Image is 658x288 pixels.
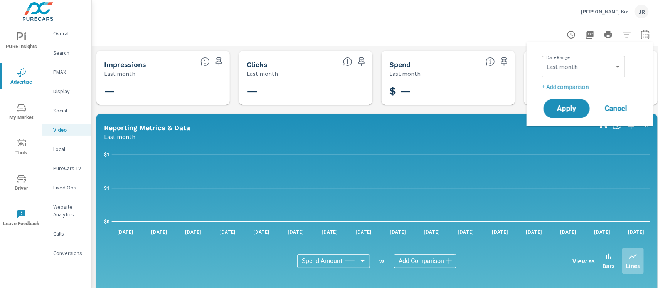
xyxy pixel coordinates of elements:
div: Calls [42,228,91,239]
p: vs [370,258,394,265]
p: [PERSON_NAME] Kia [581,8,629,15]
p: PMAX [53,68,85,76]
h5: Spend [389,60,411,69]
p: PureCars TV [53,164,85,172]
div: Video [42,124,91,136]
p: [DATE] [555,228,582,236]
p: Website Analytics [53,203,85,218]
p: Fixed Ops [53,184,85,191]
p: [DATE] [112,228,139,236]
text: $1 [104,186,109,191]
div: Local [42,143,91,155]
span: Apply [551,105,582,112]
p: [DATE] [453,228,480,236]
span: Tools [3,139,40,157]
span: Driver [3,174,40,193]
p: Social [53,107,85,114]
div: Social [42,105,91,116]
div: Fixed Ops [42,182,91,193]
p: + Add comparison [542,82,641,91]
div: Conversions [42,247,91,259]
span: The number of times an ad was shown on your behalf. [200,57,210,66]
div: Overall [42,28,91,39]
span: Add Comparison [399,257,444,265]
h5: Clicks [247,60,268,69]
div: PMAX [42,66,91,78]
p: Last month [104,69,135,78]
p: Display [53,87,85,95]
p: Lines [626,261,640,270]
h3: — [247,85,365,98]
h3: — [104,85,222,98]
span: PURE Insights [3,32,40,51]
span: Spend Amount [302,257,342,265]
text: $1 [104,152,109,157]
h5: Reporting Metrics & Data [104,124,190,132]
p: [DATE] [180,228,207,236]
p: Overall [53,30,85,37]
button: Cancel [593,99,639,118]
span: The amount of money spent on advertising during the period. [486,57,495,66]
div: PureCars TV [42,162,91,174]
p: Video [53,126,85,134]
p: Local [53,145,85,153]
p: [DATE] [316,228,343,236]
div: Website Analytics [42,201,91,220]
p: [DATE] [486,228,513,236]
span: Save this to your personalized report [498,55,510,68]
p: Calls [53,230,85,238]
div: Add Comparison [394,254,456,268]
span: My Market [3,103,40,122]
p: [DATE] [521,228,548,236]
button: Select Date Range [638,27,653,42]
p: Bars [602,261,614,270]
p: [DATE] [623,228,650,236]
p: [DATE] [282,228,309,236]
div: Search [42,47,91,59]
div: Spend Amount [297,254,370,268]
h5: Impressions [104,60,146,69]
div: nav menu [0,23,42,236]
h6: View as [572,257,595,265]
span: Save this to your personalized report [355,55,368,68]
span: The number of times an ad was clicked by a consumer. [343,57,352,66]
span: Advertise [3,68,40,87]
div: JR [635,5,649,18]
button: Apply [544,99,590,118]
p: [DATE] [350,228,377,236]
p: [DATE] [384,228,411,236]
p: Conversions [53,249,85,257]
text: $0 [104,219,109,224]
span: Save this to your personalized report [213,55,225,68]
span: Cancel [601,105,631,112]
h3: $ — [389,85,507,98]
p: [DATE] [146,228,173,236]
p: Last month [389,69,421,78]
span: Leave Feedback [3,209,40,228]
p: Last month [247,69,278,78]
p: Search [53,49,85,57]
p: [DATE] [418,228,445,236]
p: [DATE] [589,228,616,236]
p: Last month [104,132,135,141]
p: [DATE] [214,228,241,236]
div: Display [42,85,91,97]
p: [DATE] [248,228,275,236]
